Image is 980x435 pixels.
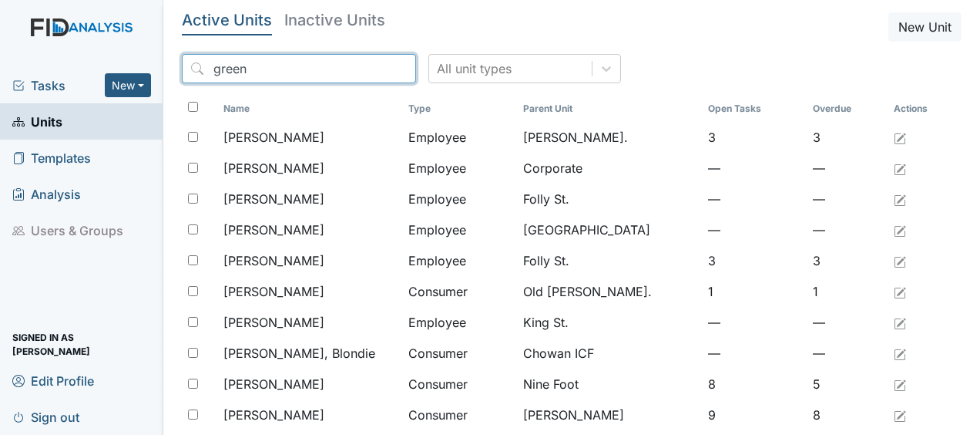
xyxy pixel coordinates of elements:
[12,110,62,133] span: Units
[223,221,324,239] span: [PERSON_NAME]
[12,146,91,170] span: Templates
[402,307,517,338] td: Employee
[402,245,517,276] td: Employee
[517,307,702,338] td: King St.
[888,12,962,42] button: New Unit
[894,190,906,208] a: Edit
[517,276,702,307] td: Old [PERSON_NAME].
[894,406,906,424] a: Edit
[702,184,807,214] td: —
[702,245,807,276] td: 3
[182,54,416,83] input: Search...
[284,12,385,28] h5: Inactive Units
[402,276,517,307] td: Consumer
[702,122,807,153] td: 3
[807,214,888,245] td: —
[402,122,517,153] td: Employee
[223,375,324,393] span: [PERSON_NAME]
[12,182,81,206] span: Analysis
[807,153,888,184] td: —
[807,184,888,214] td: —
[402,184,517,214] td: Employee
[223,190,324,208] span: [PERSON_NAME]
[223,251,324,270] span: [PERSON_NAME]
[437,59,512,78] div: All unit types
[517,338,702,369] td: Chowan ICF
[402,338,517,369] td: Consumer
[105,73,151,97] button: New
[402,96,517,122] th: Toggle SortBy
[894,375,906,393] a: Edit
[888,96,962,122] th: Actions
[517,369,702,400] td: Nine Foot
[517,122,702,153] td: [PERSON_NAME].
[702,214,807,245] td: —
[807,369,888,400] td: 5
[894,344,906,362] a: Edit
[402,153,517,184] td: Employee
[223,313,324,332] span: [PERSON_NAME]
[702,400,807,430] td: 9
[894,251,906,270] a: Edit
[402,369,517,400] td: Consumer
[402,214,517,245] td: Employee
[702,369,807,400] td: 8
[807,122,888,153] td: 3
[12,332,151,356] span: Signed in as [PERSON_NAME]
[702,96,807,122] th: Toggle SortBy
[807,338,888,369] td: —
[517,184,702,214] td: Folly St.
[402,400,517,430] td: Consumer
[517,400,702,430] td: [PERSON_NAME]
[12,405,79,429] span: Sign out
[702,338,807,369] td: —
[223,128,324,147] span: [PERSON_NAME]
[517,96,702,122] th: Toggle SortBy
[702,276,807,307] td: 1
[223,344,375,362] span: [PERSON_NAME], Blondie
[517,214,702,245] td: [GEOGRAPHIC_DATA]
[702,153,807,184] td: —
[807,276,888,307] td: 1
[807,400,888,430] td: 8
[182,12,272,28] h5: Active Units
[217,96,402,122] th: Toggle SortBy
[894,221,906,239] a: Edit
[223,406,324,424] span: [PERSON_NAME]
[894,159,906,177] a: Edit
[894,128,906,147] a: Edit
[517,153,702,184] td: Corporate
[807,245,888,276] td: 3
[223,159,324,177] span: [PERSON_NAME]
[223,282,324,301] span: [PERSON_NAME]
[807,307,888,338] td: —
[807,96,888,122] th: Toggle SortBy
[517,245,702,276] td: Folly St.
[702,307,807,338] td: —
[12,369,94,393] span: Edit Profile
[188,102,198,112] input: Toggle All Rows Selected
[12,76,105,95] a: Tasks
[894,282,906,301] a: Edit
[894,313,906,332] a: Edit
